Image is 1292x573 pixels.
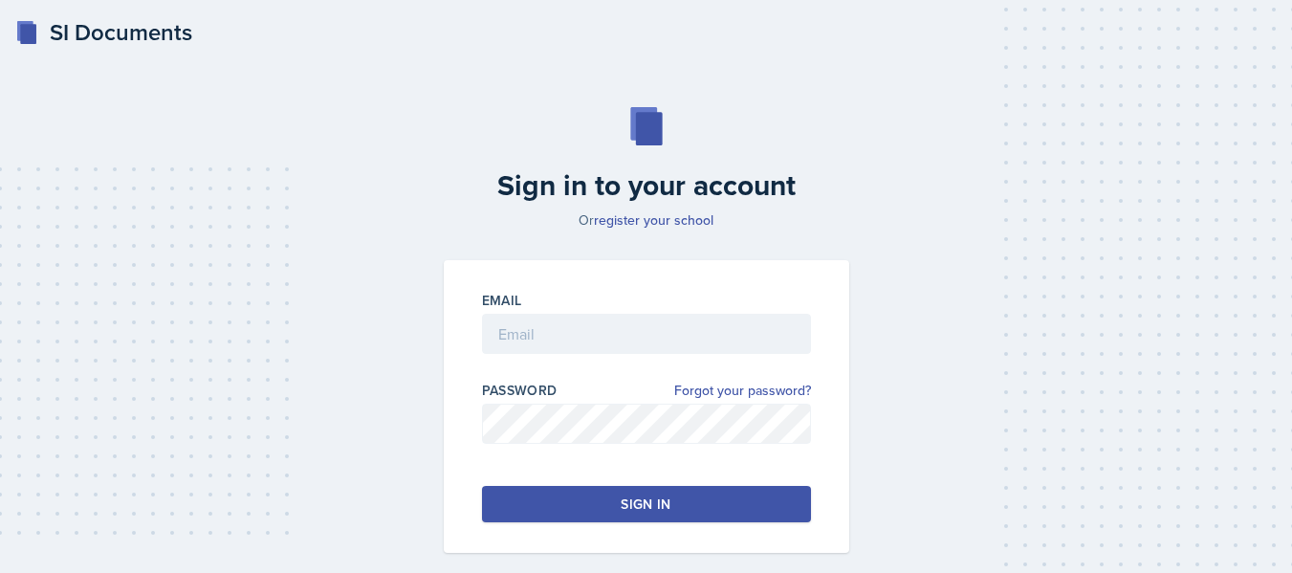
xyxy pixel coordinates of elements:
[482,291,522,310] label: Email
[482,381,558,400] label: Password
[482,314,811,354] input: Email
[15,15,192,50] a: SI Documents
[482,486,811,522] button: Sign in
[621,495,670,514] div: Sign in
[594,210,713,230] a: register your school
[674,381,811,401] a: Forgot your password?
[432,210,861,230] p: Or
[432,168,861,203] h2: Sign in to your account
